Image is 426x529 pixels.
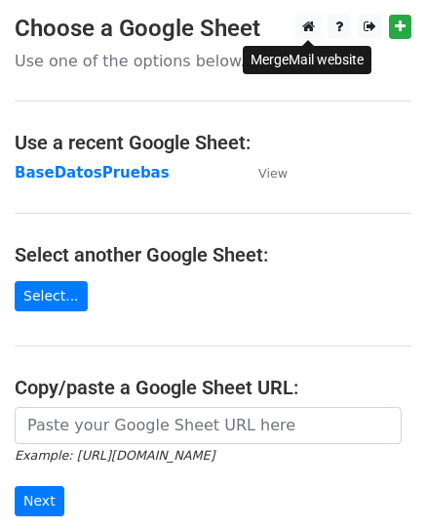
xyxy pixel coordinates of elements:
div: MergeMail website [243,46,371,74]
a: Select... [15,281,88,311]
small: View [258,166,288,181]
a: View [239,164,288,182]
h4: Select another Google Sheet: [15,243,411,266]
div: Widget de chat [329,435,426,529]
h4: Copy/paste a Google Sheet URL: [15,376,411,399]
a: BaseDatosPruebas [15,164,170,182]
h3: Choose a Google Sheet [15,15,411,43]
p: Use one of the options below... [15,51,411,71]
h4: Use a recent Google Sheet: [15,131,411,154]
input: Paste your Google Sheet URL here [15,407,402,444]
iframe: Chat Widget [329,435,426,529]
input: Next [15,486,64,516]
small: Example: [URL][DOMAIN_NAME] [15,448,214,463]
